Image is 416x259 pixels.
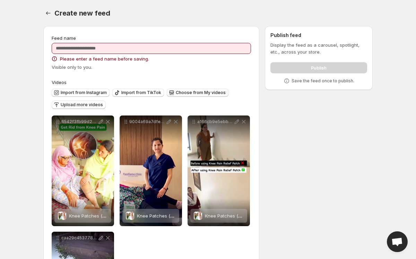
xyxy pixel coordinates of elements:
[43,8,53,18] button: Settings
[61,235,97,241] p: caa29c45377848b2a1770c82d1674c64HD-1080p-25Mbps-49789105
[61,119,97,124] p: 6542f3fb99d2428f9f6b22b0b7daf59aHD-1080p-25Mbps-49790812
[292,78,354,84] p: Save the feed once to publish.
[126,212,134,220] img: Knee Patches (Pack of 10, 20, 30)
[54,9,110,17] span: Create new feed
[61,102,103,108] span: Upload more videos
[205,213,280,219] span: Knee Patches (Pack of 10, 20, 30)
[121,90,161,95] span: Import from TikTok
[120,115,182,226] div: 9004a69a7dfe43f0bc3120f477e22570HD-1080p-25Mbps-49395570Knee Patches (Pack of 10, 20, 30)Knee Pat...
[129,119,165,124] p: 9004a69a7dfe43f0bc3120f477e22570HD-1080p-25Mbps-49395570
[112,89,164,97] button: Import from TikTok
[194,212,202,220] img: Knee Patches (Pack of 10, 20, 30)
[188,115,250,226] div: a166cb9e5ebb4f9f82470d3354f436d6HD-1080p-25Mbps-49789106Knee Patches (Pack of 10, 20, 30)Knee Pat...
[52,64,92,70] span: Visible only to you.
[137,213,212,219] span: Knee Patches (Pack of 10, 20, 30)
[52,101,106,109] button: Upload more videos
[197,119,233,124] p: a166cb9e5ebb4f9f82470d3354f436d6HD-1080p-25Mbps-49789106
[52,80,67,85] span: Videos
[60,55,149,62] span: Please enter a feed name before saving.
[69,213,144,219] span: Knee Patches (Pack of 10, 20, 30)
[52,115,114,226] div: 6542f3fb99d2428f9f6b22b0b7daf59aHD-1080p-25Mbps-49790812Knee Patches (Pack of 10, 20, 30)Knee Pat...
[270,32,367,39] h2: Publish feed
[52,35,76,41] span: Feed name
[52,89,110,97] button: Import from Instagram
[270,41,367,55] p: Display the feed as a carousel, spotlight, etc., across your store.
[387,231,408,252] a: Open chat
[61,90,107,95] span: Import from Instagram
[58,212,66,220] img: Knee Patches (Pack of 10, 20, 30)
